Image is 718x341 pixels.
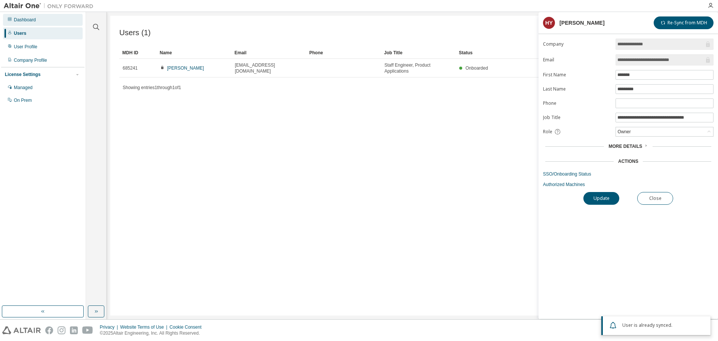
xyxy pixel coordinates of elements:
[543,17,555,29] div: HY
[123,85,181,90] span: Showing entries 1 through 1 of 1
[384,47,453,59] div: Job Title
[119,28,151,37] span: Users (1)
[14,30,26,36] div: Users
[309,47,378,59] div: Phone
[14,85,33,91] div: Managed
[45,326,53,334] img: facebook.svg
[543,41,611,47] label: Company
[559,20,605,26] div: [PERSON_NAME]
[583,192,619,205] button: Update
[459,47,666,59] div: Status
[384,62,452,74] span: Staff Engineer, Product Applications
[14,44,37,50] div: User Profile
[543,171,714,177] a: SSO/Onboarding Status
[543,86,611,92] label: Last Name
[543,57,611,63] label: Email
[122,47,154,59] div: MDH ID
[235,62,303,74] span: [EMAIL_ADDRESS][DOMAIN_NAME]
[82,326,93,334] img: youtube.svg
[4,2,97,10] img: Altair One
[169,324,206,330] div: Cookie Consent
[14,57,47,63] div: Company Profile
[167,66,204,71] a: [PERSON_NAME]
[120,324,169,330] div: Website Terms of Use
[234,47,303,59] div: Email
[622,321,705,330] div: User is already synced.
[5,71,40,77] div: License Settings
[100,324,120,330] div: Privacy
[466,66,488,71] span: Onboarded
[543,100,611,106] label: Phone
[123,65,138,71] span: 685241
[608,144,642,149] span: More Details
[637,192,673,205] button: Close
[543,129,552,135] span: Role
[654,16,714,29] button: Re-Sync from MDH
[543,72,611,78] label: First Name
[2,326,41,334] img: altair_logo.svg
[100,330,206,337] p: © 2025 Altair Engineering, Inc. All Rights Reserved.
[616,127,713,136] div: Owner
[543,182,714,188] a: Authorized Machines
[160,47,228,59] div: Name
[70,326,78,334] img: linkedin.svg
[616,128,632,136] div: Owner
[543,115,611,121] label: Job Title
[58,326,65,334] img: instagram.svg
[14,97,32,103] div: On Prem
[14,17,36,23] div: Dashboard
[618,158,638,164] div: Actions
